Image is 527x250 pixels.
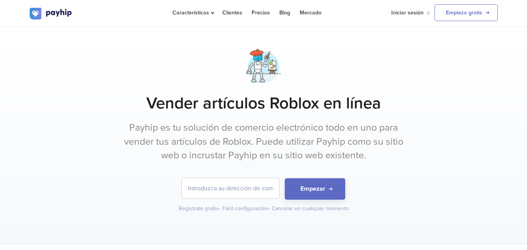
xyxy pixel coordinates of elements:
span: Características [172,9,213,16]
h1: Vender artículos Roblox en línea [30,94,498,113]
p: Payhip es tu solución de comercio electrónico todo en uno para vender tus artículos de Roblox. Pu... [117,121,410,163]
div: Regístrate gratis [179,205,221,213]
div: Cancelar en cualquier momento [272,205,349,213]
button: Empezar [285,178,345,200]
img: artist-robot-3-8hkzk2sf5n3ipdxg3tnln.png [244,46,283,86]
span: • [218,205,220,212]
input: Introduzca su dirección de correo electrónico [182,178,279,199]
div: Fácil configuración [222,205,270,213]
a: Empieza gratis [435,4,498,21]
span: • [268,205,270,212]
img: logo.svg [30,8,73,20]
